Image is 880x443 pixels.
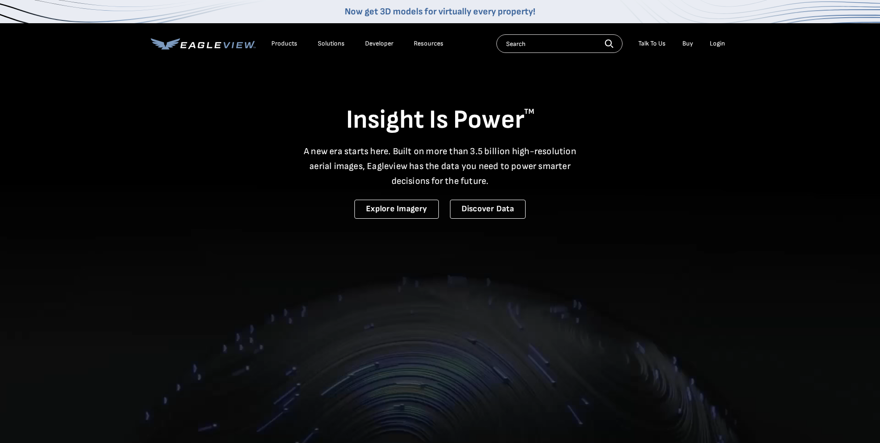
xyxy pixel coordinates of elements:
[496,34,623,53] input: Search
[298,144,582,189] p: A new era starts here. Built on more than 3.5 billion high-resolution aerial images, Eagleview ha...
[365,39,393,48] a: Developer
[354,200,439,219] a: Explore Imagery
[318,39,345,48] div: Solutions
[151,104,730,137] h1: Insight Is Power
[638,39,666,48] div: Talk To Us
[524,107,534,116] sup: TM
[345,6,535,17] a: Now get 3D models for virtually every property!
[414,39,443,48] div: Resources
[710,39,725,48] div: Login
[450,200,526,219] a: Discover Data
[271,39,297,48] div: Products
[682,39,693,48] a: Buy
